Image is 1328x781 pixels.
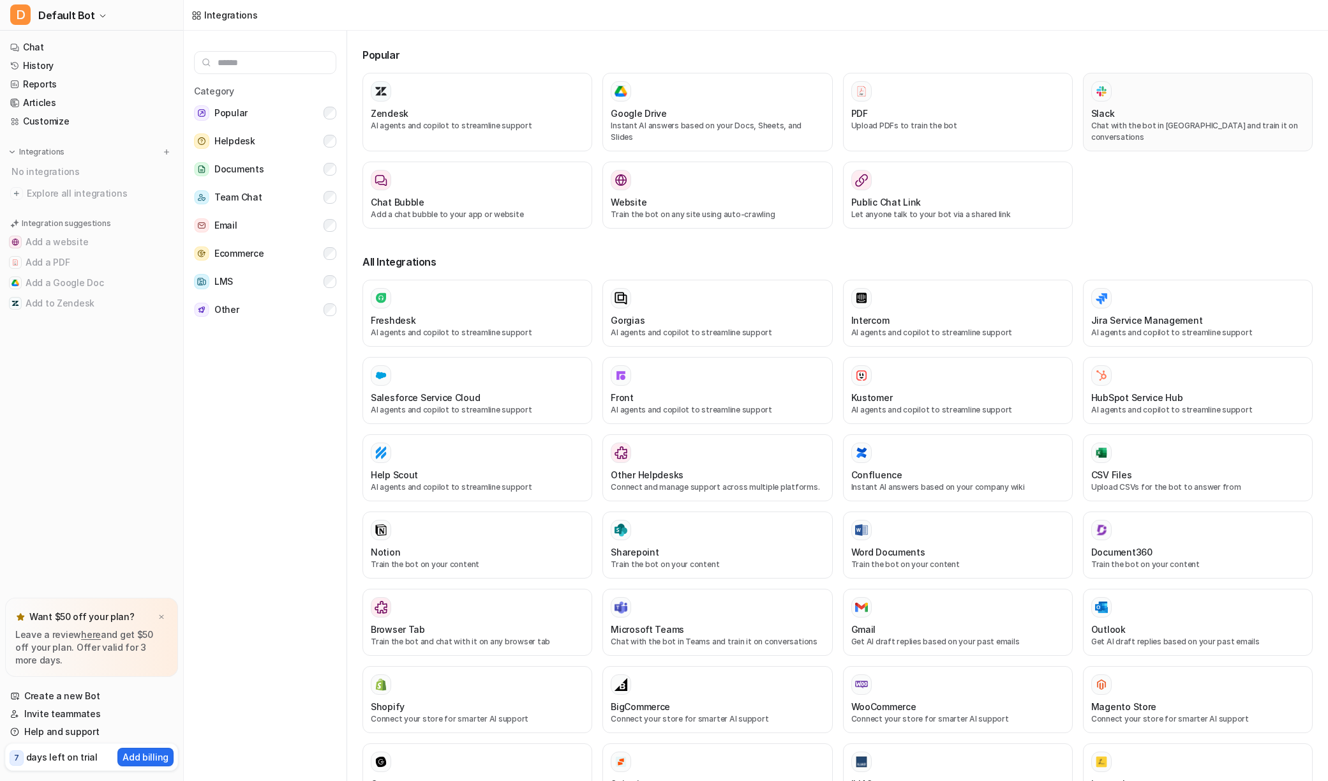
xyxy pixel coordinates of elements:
[1091,391,1183,404] h3: HubSpot Service Hub
[1091,314,1203,327] h3: Jira Service Management
[611,636,824,648] p: Chat with the bot in Teams and train it on conversations
[602,73,832,151] button: Google DriveGoogle DriveInstant AI answers based on your Docs, Sheets, and Slides
[611,327,824,338] p: AI agents and copilot to streamline support
[611,391,634,404] h3: Front
[615,755,627,768] img: Seismic
[362,512,592,579] button: NotionNotionTrain the bot on your content
[194,218,209,233] img: Email
[371,404,584,416] p: AI agents and copilot to streamline support
[5,273,178,293] button: Add a Google DocAdd a Google Doc
[1091,700,1156,713] h3: Magento Store
[5,38,178,56] a: Chat
[1095,755,1108,768] img: Lessonly
[1083,73,1313,151] button: SlackSlackChat with the bot in [GEOGRAPHIC_DATA] and train it on conversations
[158,613,165,621] img: x
[362,434,592,501] button: Help ScoutHelp ScoutAI agents and copilot to streamline support
[851,468,902,481] h3: Confluence
[371,636,584,648] p: Train the bot and chat with it on any browser tab
[851,636,1064,648] p: Get AI draft replies based on your past emails
[855,602,868,612] img: Gmail
[602,589,832,656] button: Microsoft TeamsMicrosoft TeamsChat with the bot in Teams and train it on conversations
[851,209,1064,220] p: Let anyone talk to your bot via a shared link
[611,623,684,636] h3: Microsoft Teams
[194,162,209,177] img: Documents
[1095,446,1108,459] img: CSV Files
[362,254,1313,269] h3: All Integrations
[375,755,387,768] img: Guru
[602,434,832,501] button: Other HelpdesksOther HelpdesksConnect and manage support across multiple platforms.
[602,162,832,229] button: WebsiteWebsiteTrain the bot on any site using auto-crawling
[843,589,1073,656] button: GmailGmailGet AI draft replies based on your past emails
[1091,545,1153,559] h3: Document360
[851,314,890,327] h3: Intercom
[362,666,592,733] button: ShopifyShopifyConnect your store for smarter AI support
[194,297,336,322] button: OtherOther
[214,133,255,149] span: Helpdesk
[194,84,336,98] h5: Category
[194,303,209,317] img: Other
[611,559,824,570] p: Train the bot on your content
[191,8,258,22] a: Integrations
[19,147,64,157] p: Integrations
[843,162,1073,229] button: Public Chat LinkLet anyone talk to your bot via a shared link
[611,107,667,120] h3: Google Drive
[851,195,921,209] h3: Public Chat Link
[851,404,1064,416] p: AI agents and copilot to streamline support
[375,524,387,536] img: Notion
[375,369,387,382] img: Salesforce Service Cloud
[10,187,23,200] img: explore all integrations
[11,238,19,246] img: Add a website
[371,107,408,120] h3: Zendesk
[362,280,592,347] button: FreshdeskAI agents and copilot to streamline support
[371,559,584,570] p: Train the bot on your content
[194,241,336,266] button: EcommerceEcommerce
[1091,327,1304,338] p: AI agents and copilot to streamline support
[371,209,584,220] p: Add a chat bubble to your app or website
[194,274,209,289] img: LMS
[615,174,627,186] img: Website
[194,105,209,121] img: Popular
[855,369,868,382] img: Kustomer
[194,100,336,126] button: PopularPopular
[5,705,178,723] a: Invite teammates
[5,57,178,75] a: History
[843,512,1073,579] button: Word DocumentsWord DocumentsTrain the bot on your content
[5,75,178,93] a: Reports
[375,678,387,691] img: Shopify
[38,6,95,24] span: Default Bot
[375,601,387,614] img: Browser Tab
[371,481,584,493] p: AI agents and copilot to streamline support
[11,259,19,266] img: Add a PDF
[375,446,387,459] img: Help Scout
[843,357,1073,424] button: KustomerKustomerAI agents and copilot to streamline support
[214,190,262,205] span: Team Chat
[851,559,1064,570] p: Train the bot on your content
[11,300,19,307] img: Add to Zendesk
[371,120,584,132] p: AI agents and copilot to streamline support
[194,190,209,205] img: Team Chat
[5,252,178,273] button: Add a PDFAdd a PDF
[851,481,1064,493] p: Instant AI answers based on your company wiki
[611,713,824,725] p: Connect your store for smarter AI support
[14,752,19,764] p: 7
[194,133,209,149] img: Helpdesk
[214,246,264,261] span: Ecommerce
[1083,512,1313,579] button: Document360Document360Train the bot on your content
[611,120,824,143] p: Instant AI answers based on your Docs, Sheets, and Slides
[371,623,425,636] h3: Browser Tab
[1091,404,1304,416] p: AI agents and copilot to streamline support
[194,185,336,210] button: Team ChatTeam Chat
[5,185,178,202] a: Explore all integrations
[1083,589,1313,656] button: OutlookOutlookGet AI draft replies based on your past emails
[615,86,627,97] img: Google Drive
[855,755,868,768] img: ILIAS
[362,47,1313,63] h3: Popular
[1083,357,1313,424] button: HubSpot Service HubHubSpot Service HubAI agents and copilot to streamline support
[194,246,209,261] img: Ecommerce
[1091,559,1304,570] p: Train the bot on your content
[194,128,336,154] button: HelpdeskHelpdesk
[371,713,584,725] p: Connect your store for smarter AI support
[26,750,98,764] p: days left on trial
[855,446,868,459] img: Confluence
[22,218,110,229] p: Integration suggestions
